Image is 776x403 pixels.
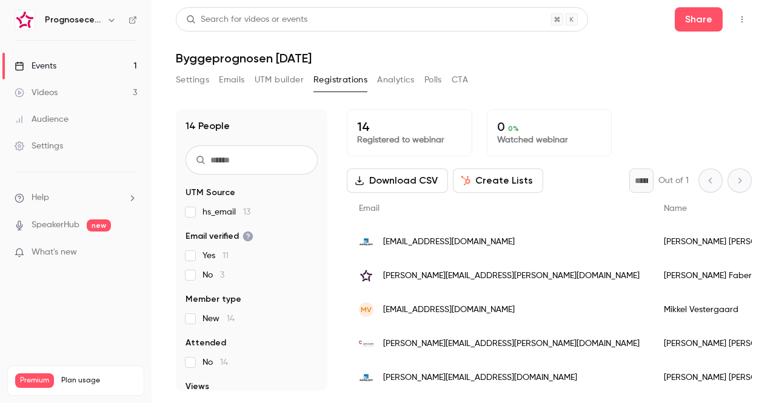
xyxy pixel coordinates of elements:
span: What's new [32,246,77,259]
span: Name [664,204,687,213]
p: Watched webinar [497,134,602,146]
div: Search for videos or events [186,13,307,26]
span: Attended [186,337,226,349]
button: Emails [219,70,244,90]
span: Email [359,204,380,213]
button: Download CSV [347,168,448,193]
img: unicon.dk [359,336,373,351]
span: UTM Source [186,187,235,199]
button: CTA [452,70,468,90]
span: MV [361,304,372,315]
span: No [202,269,224,281]
img: hubexo.com [359,268,373,283]
span: Views [186,381,209,393]
button: UTM builder [255,70,304,90]
span: Yes [202,250,229,262]
span: Email verified [186,230,253,242]
p: Registered to webinar [357,134,462,146]
div: Events [15,60,56,72]
img: aarsleff.com [359,235,373,249]
div: Settings [15,140,63,152]
div: Audience [15,113,69,125]
button: Create Lists [453,168,543,193]
span: New [202,313,235,325]
span: Member type [186,293,241,305]
span: [EMAIL_ADDRESS][DOMAIN_NAME] [383,304,515,316]
span: [PERSON_NAME][EMAIL_ADDRESS][PERSON_NAME][DOMAIN_NAME] [383,270,640,282]
span: 0 % [508,124,519,133]
span: [PERSON_NAME][EMAIL_ADDRESS][DOMAIN_NAME] [383,371,577,384]
p: 0 [497,119,602,134]
span: Plan usage [61,376,136,385]
span: 3 [220,271,224,279]
div: Videos [15,87,58,99]
span: hs_email [202,206,250,218]
h6: Prognosecenteret | Powered by Hubexo [45,14,102,26]
span: Help [32,192,49,204]
button: Settings [176,70,209,90]
span: 14 [220,358,228,367]
span: Premium [15,373,54,388]
h1: Byggeprognosen [DATE] [176,51,752,65]
img: Prognosecenteret | Powered by Hubexo [15,10,35,30]
iframe: Noticeable Trigger [122,247,137,258]
span: [EMAIL_ADDRESS][DOMAIN_NAME] [383,236,515,248]
span: No [202,356,228,368]
span: [PERSON_NAME][EMAIL_ADDRESS][PERSON_NAME][DOMAIN_NAME] [383,338,640,350]
li: help-dropdown-opener [15,192,137,204]
span: new [87,219,111,231]
p: Out of 1 [658,175,689,187]
span: 14 [227,315,235,323]
a: SpeakerHub [32,219,79,231]
span: 11 [222,251,229,260]
button: Share [675,7,723,32]
h1: 14 People [186,119,230,133]
p: 14 [357,119,462,134]
button: Polls [424,70,442,90]
button: Analytics [377,70,415,90]
span: 13 [243,208,250,216]
button: Registrations [313,70,367,90]
img: aarsleff.com [359,370,373,385]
